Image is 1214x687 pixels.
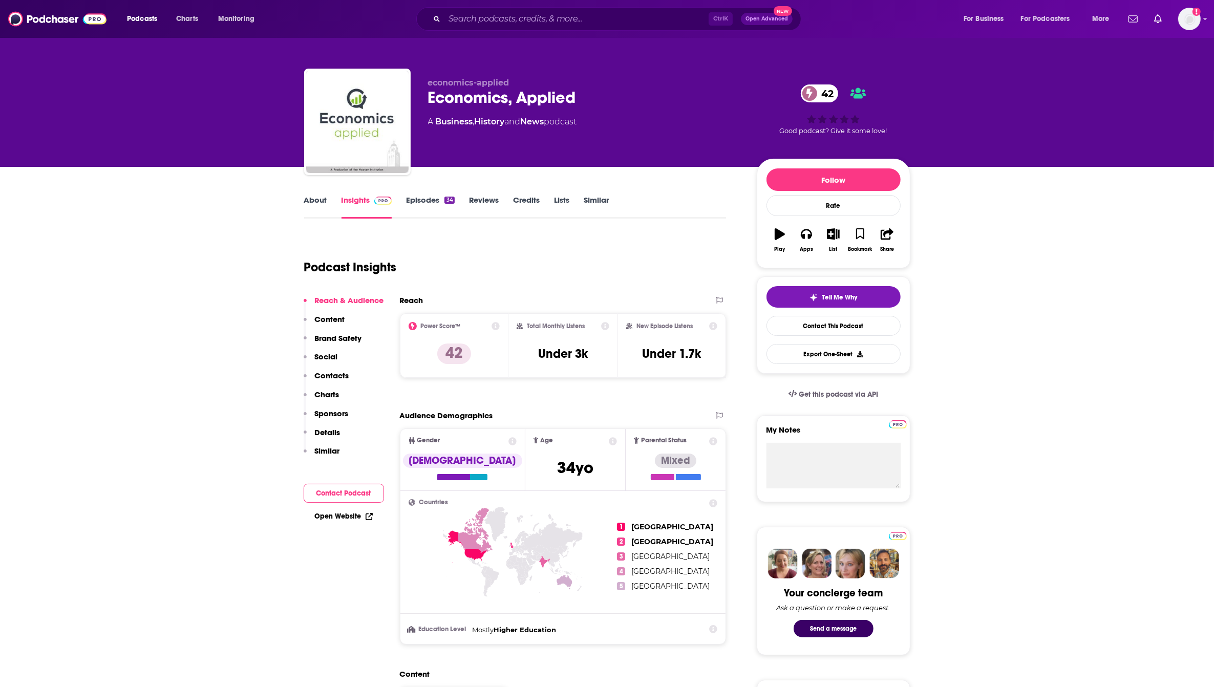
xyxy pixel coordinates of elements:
[475,117,505,126] a: History
[780,382,887,407] a: Get this podcast via API
[617,552,625,561] span: 3
[304,446,340,465] button: Similar
[315,446,340,456] p: Similar
[889,419,907,428] a: Pro website
[822,293,857,302] span: Tell Me Why
[766,286,901,308] button: tell me why sparkleTell Me Why
[505,117,521,126] span: and
[374,197,392,205] img: Podchaser Pro
[211,11,268,27] button: open menu
[304,409,349,427] button: Sponsors
[643,346,701,361] h3: Under 1.7k
[880,246,894,252] div: Share
[406,195,454,219] a: Episodes34
[869,549,899,578] img: Jon Profile
[784,587,883,599] div: Your concierge team
[540,437,553,444] span: Age
[304,371,349,390] button: Contacts
[847,222,874,259] button: Bookmark
[1178,8,1201,30] img: User Profile
[766,316,901,336] a: Contact This Podcast
[617,567,625,575] span: 4
[889,530,907,540] a: Pro website
[780,127,887,135] span: Good podcast? Give it some love!
[810,293,818,302] img: tell me why sparkle
[1150,10,1166,28] a: Show notifications dropdown
[741,13,793,25] button: Open AdvancedNew
[304,352,338,371] button: Social
[8,9,107,29] img: Podchaser - Follow, Share and Rate Podcasts
[400,411,493,420] h2: Audience Demographics
[421,323,461,330] h2: Power Score™
[127,12,157,26] span: Podcasts
[631,552,710,561] span: [GEOGRAPHIC_DATA]
[417,437,440,444] span: Gender
[315,409,349,418] p: Sponsors
[469,195,499,219] a: Reviews
[218,12,254,26] span: Monitoring
[304,333,362,352] button: Brand Safety
[636,323,693,330] h2: New Episode Listens
[304,484,384,503] button: Contact Podcast
[428,78,509,88] span: economics-applied
[766,195,901,216] div: Rate
[777,604,890,612] div: Ask a question or make a request.
[774,6,792,16] span: New
[1085,11,1122,27] button: open menu
[1124,10,1142,28] a: Show notifications dropdown
[768,549,798,578] img: Sydney Profile
[617,538,625,546] span: 2
[1192,8,1201,16] svg: Add a profile image
[400,295,423,305] h2: Reach
[631,537,713,546] span: [GEOGRAPHIC_DATA]
[1021,12,1070,26] span: For Podcasters
[437,343,471,364] p: 42
[428,116,577,128] div: A podcast
[820,222,846,259] button: List
[315,390,339,399] p: Charts
[631,582,710,591] span: [GEOGRAPHIC_DATA]
[473,626,494,634] span: Mostly
[801,84,839,102] a: 42
[513,195,540,219] a: Credits
[304,295,384,314] button: Reach & Audience
[799,390,878,399] span: Get this podcast via API
[527,323,585,330] h2: Total Monthly Listens
[304,195,327,219] a: About
[315,512,373,521] a: Open Website
[889,420,907,428] img: Podchaser Pro
[1178,8,1201,30] span: Logged in as angelahattar
[774,246,785,252] div: Play
[444,11,709,27] input: Search podcasts, credits, & more...
[766,344,901,364] button: Export One-Sheet
[848,246,872,252] div: Bookmark
[315,314,345,324] p: Content
[315,333,362,343] p: Brand Safety
[766,222,793,259] button: Play
[964,12,1004,26] span: For Business
[802,549,832,578] img: Barbara Profile
[766,168,901,191] button: Follow
[794,620,874,637] button: Send a message
[315,371,349,380] p: Contacts
[617,582,625,590] span: 5
[304,427,340,446] button: Details
[800,246,813,252] div: Apps
[631,567,710,576] span: [GEOGRAPHIC_DATA]
[306,71,409,173] img: Economics, Applied
[557,458,593,478] span: 34 yo
[1092,12,1110,26] span: More
[169,11,204,27] a: Charts
[889,532,907,540] img: Podchaser Pro
[1014,11,1085,27] button: open menu
[709,12,733,26] span: Ctrl K
[538,346,588,361] h3: Under 3k
[746,16,788,22] span: Open Advanced
[1178,8,1201,30] button: Show profile menu
[403,454,522,468] div: [DEMOGRAPHIC_DATA]
[176,12,198,26] span: Charts
[836,549,865,578] img: Jules Profile
[304,260,397,275] h1: Podcast Insights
